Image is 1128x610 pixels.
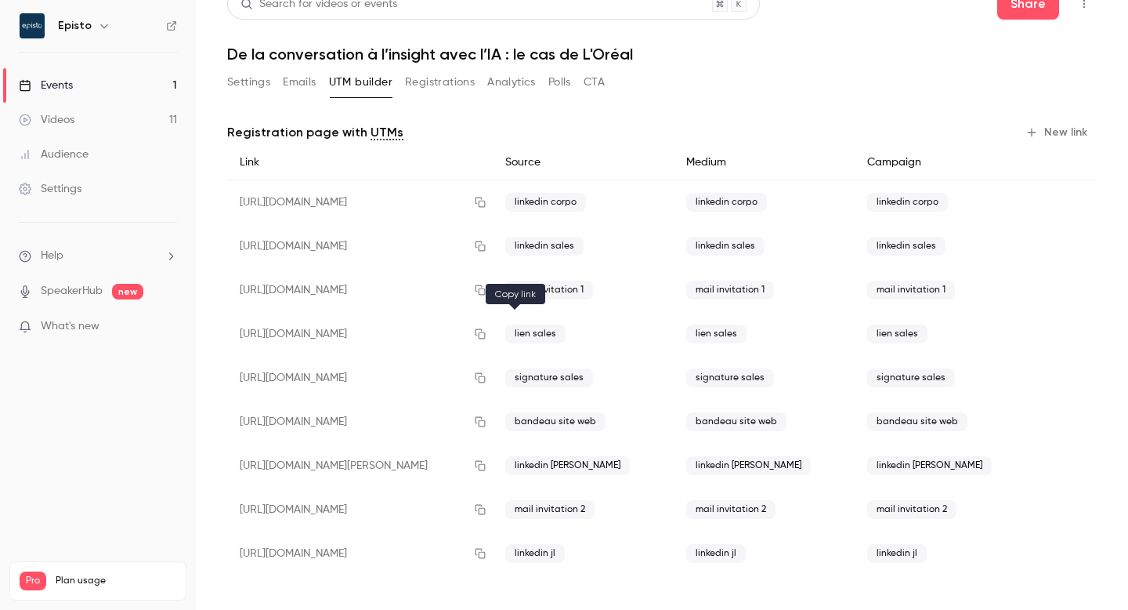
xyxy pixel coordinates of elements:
span: linkedin jl [505,544,565,563]
div: [URL][DOMAIN_NAME] [227,312,493,356]
span: linkedin jl [686,544,746,563]
div: [URL][DOMAIN_NAME] [227,356,493,400]
span: linkedin sales [505,237,584,256]
span: linkedin [PERSON_NAME] [686,456,811,475]
span: linkedin corpo [505,193,586,212]
div: [URL][DOMAIN_NAME] [227,532,493,576]
span: mail invitation 1 [867,281,955,300]
span: linkedin corpo [686,193,767,212]
button: Registrations [405,70,475,95]
div: Videos [19,112,74,128]
button: CTA [584,70,605,95]
span: bandeau site web [686,412,786,431]
div: [URL][DOMAIN_NAME] [227,400,493,444]
span: What's new [41,318,99,335]
img: Episto [20,13,45,38]
span: linkedin [PERSON_NAME] [867,456,992,475]
span: mail invitation 1 [686,281,774,300]
div: [URL][DOMAIN_NAME] [227,224,493,268]
button: Polls [548,70,571,95]
li: help-dropdown-opener [19,248,177,264]
span: linkedin jl [867,544,927,563]
div: [URL][DOMAIN_NAME] [227,268,493,312]
span: lien sales [867,325,927,343]
span: mail invitation 2 [867,500,956,519]
span: bandeau site web [867,412,967,431]
span: Help [41,248,63,264]
div: [URL][DOMAIN_NAME][PERSON_NAME] [227,444,493,488]
span: signature sales [505,369,593,387]
span: mail invitation 1 [505,281,593,300]
div: Campaign [855,145,1036,180]
span: lien sales [686,325,747,343]
iframe: Noticeable Trigger [158,320,177,334]
span: linkedin [PERSON_NAME] [505,456,630,475]
div: [URL][DOMAIN_NAME] [227,180,493,225]
div: Audience [19,147,89,162]
a: SpeakerHub [41,283,103,300]
span: bandeau site web [505,412,606,431]
span: mail invitation 2 [505,500,595,519]
span: new [112,284,143,300]
span: linkedin sales [867,237,945,256]
div: [URL][DOMAIN_NAME] [227,488,493,532]
div: Events [19,78,73,93]
button: UTM builder [329,70,392,95]
div: Settings [19,181,81,197]
button: Emails [283,70,316,95]
button: New link [1019,120,1097,145]
span: lien sales [505,325,566,343]
span: signature sales [867,369,955,387]
span: Plan usage [56,575,176,587]
a: UTMs [371,123,403,142]
h1: De la conversation à l’insight avec l’IA : le cas de L'Oréal [227,45,1097,64]
span: Pro [20,572,46,590]
span: signature sales [686,369,774,387]
div: Source [493,145,674,180]
div: Medium [674,145,855,180]
span: linkedin corpo [867,193,948,212]
h6: Episto [58,18,92,34]
div: Link [227,145,493,180]
span: mail invitation 2 [686,500,775,519]
button: Settings [227,70,270,95]
span: linkedin sales [686,237,765,256]
p: Registration page with [227,123,403,142]
button: Analytics [487,70,536,95]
